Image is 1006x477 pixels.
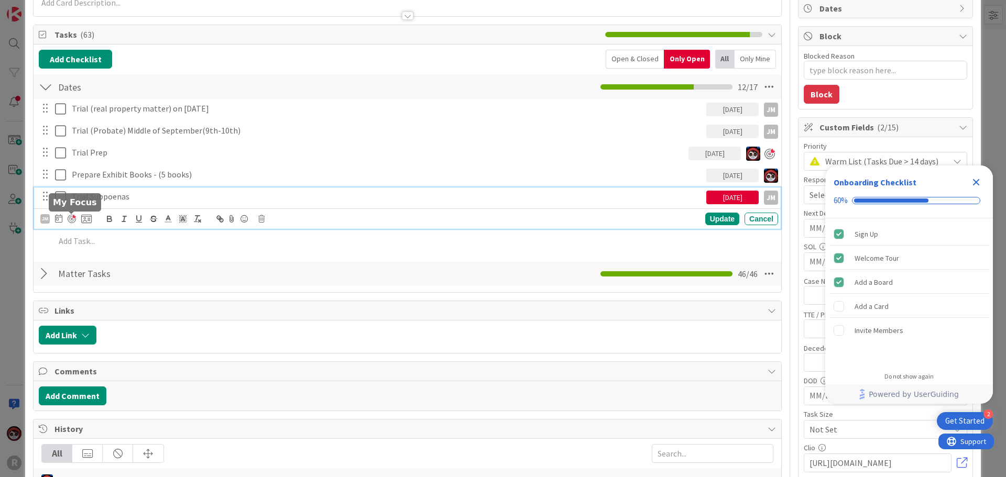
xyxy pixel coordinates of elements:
[39,326,96,345] button: Add Link
[825,165,993,404] div: Checklist Container
[706,125,759,138] div: [DATE]
[819,121,954,134] span: Custom Fields
[855,252,899,264] div: Welcome Tour
[945,416,985,426] div: Get Started
[72,103,702,115] p: Trial (real property matter) on [DATE]
[804,377,967,384] div: DOD
[819,2,954,15] span: Dates
[830,385,988,404] a: Powered by UserGuiding
[829,247,989,270] div: Welcome Tour is complete.
[810,387,961,405] input: MM/DD/YYYY
[804,276,846,286] label: Case Number
[738,268,758,280] span: 46 / 46
[855,300,889,313] div: Add a Card
[804,243,967,250] div: SOL
[834,176,916,188] div: Onboarding Checklist
[738,81,758,93] span: 12 / 17
[855,228,878,240] div: Sign Up
[72,191,702,203] p: Trial Subpoenas
[804,310,829,319] label: TTE / PR
[764,191,778,205] div: JM
[706,103,759,116] div: [DATE]
[804,85,839,104] button: Block
[825,385,993,404] div: Footer
[937,412,993,430] div: Open Get Started checklist, remaining modules: 2
[834,196,848,205] div: 60%
[829,271,989,294] div: Add a Board is complete.
[804,51,855,61] label: Blocked Reason
[834,196,985,205] div: Checklist progress: 60%
[715,50,735,69] div: All
[745,213,778,225] div: Cancel
[688,147,741,160] div: [DATE]
[829,319,989,342] div: Invite Members is incomplete.
[606,50,664,69] div: Open & Closed
[810,219,961,237] input: MM/DD/YYYY
[705,213,739,225] div: Update
[54,304,762,317] span: Links
[72,169,702,181] p: Prepare Exhibit Books - (5 books)
[72,147,684,159] p: Trial Prep
[804,142,967,150] div: Priority
[804,411,967,418] div: Task Size
[72,125,702,137] p: Trial (Probate) Middle of September(9th-10th)
[652,444,773,463] input: Search...
[869,388,959,401] span: Powered by UserGuiding
[810,188,863,201] span: Select Member
[825,218,993,365] div: Checklist items
[53,197,97,207] h5: My Focus
[855,276,893,289] div: Add a Board
[664,50,710,69] div: Only Open
[968,174,985,191] div: Close Checklist
[983,409,993,419] div: 2
[804,176,967,183] div: Responsible Paralegal
[804,343,835,353] label: Decedent
[825,154,944,169] span: Warm List (Tasks Due > 14 days)
[804,209,967,217] div: Next Deadline
[22,2,48,14] span: Support
[54,77,290,96] input: Add Checklist...
[706,191,759,204] div: [DATE]
[80,29,94,40] span: ( 63 )
[764,169,778,183] img: JS
[54,264,290,283] input: Add Checklist...
[54,28,600,41] span: Tasks
[42,445,72,462] div: All
[764,103,778,117] div: JM
[884,372,934,381] div: Do not show again
[764,125,778,139] div: JM
[877,122,899,132] span: ( 2/15 )
[810,422,944,437] span: Not Set
[706,169,759,182] div: [DATE]
[54,365,762,378] span: Comments
[855,324,903,337] div: Invite Members
[39,386,106,405] button: Add Comment
[54,423,762,435] span: History
[829,295,989,318] div: Add a Card is incomplete.
[746,147,760,161] img: JS
[810,253,961,271] input: MM/DD/YYYY
[40,214,50,224] div: JM
[735,50,776,69] div: Only Mine
[39,50,112,69] button: Add Checklist
[819,30,954,42] span: Block
[829,223,989,246] div: Sign Up is complete.
[804,444,967,451] div: Clio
